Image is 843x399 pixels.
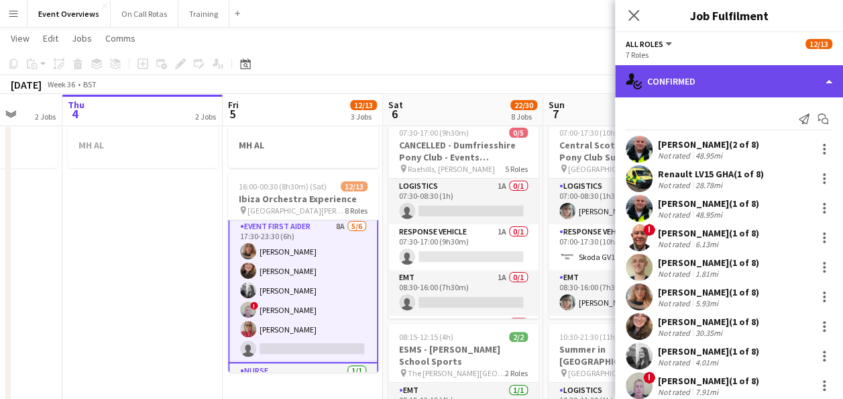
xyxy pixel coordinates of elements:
[388,99,403,111] span: Sat
[626,39,663,49] span: All roles
[68,120,218,168] app-job-card: MH AL
[399,128,469,138] span: 07:30-17:00 (9h30m)
[658,210,693,220] div: Not rated
[658,227,759,239] div: [PERSON_NAME] (1 of 8)
[693,180,725,190] div: 28.78mi
[509,128,528,138] span: 0/5
[658,316,759,328] div: [PERSON_NAME] (1 of 8)
[658,168,764,180] div: Renault LV15 GHA (1 of 8)
[38,30,64,47] a: Edit
[388,120,539,318] app-job-card: 07:30-17:00 (9h30m)0/5CANCELLED - Dumfriesshire Pony Club - Events [GEOGRAPHIC_DATA] Raehills, [P...
[247,206,345,216] span: [GEOGRAPHIC_DATA][PERSON_NAME], [GEOGRAPHIC_DATA]
[105,32,135,44] span: Comms
[27,1,111,27] button: Event Overviews
[549,270,699,316] app-card-role: EMT1/108:30-16:00 (7h30m)[PERSON_NAME]
[511,112,537,122] div: 8 Jobs
[658,150,693,161] div: Not rated
[5,30,35,47] a: View
[568,368,665,378] span: [GEOGRAPHIC_DATA][PERSON_NAME], [GEOGRAPHIC_DATA]
[345,206,368,216] span: 8 Roles
[549,343,699,367] h3: Summer in [GEOGRAPHIC_DATA]
[388,179,539,224] app-card-role: Logistics1A0/107:30-08:30 (1h)
[388,139,539,163] h3: CANCELLED - Dumfriesshire Pony Club - Events [GEOGRAPHIC_DATA]
[549,316,699,361] app-card-role: Paramedic1/1
[11,78,42,91] div: [DATE]
[693,269,721,279] div: 1.81mi
[693,328,725,338] div: 30.35mi
[658,357,693,367] div: Not rated
[388,316,539,361] app-card-role: Paramedic0/1
[658,298,693,308] div: Not rated
[626,39,674,49] button: All roles
[226,106,239,122] span: 5
[388,343,539,367] h3: ESMS - [PERSON_NAME] School Sports
[510,100,537,110] span: 22/30
[693,387,721,397] div: 7.91mi
[195,112,216,122] div: 2 Jobs
[658,269,693,279] div: Not rated
[408,368,505,378] span: The [PERSON_NAME][GEOGRAPHIC_DATA]
[658,345,759,357] div: [PERSON_NAME] (1 of 8)
[643,371,655,384] span: !
[388,224,539,270] app-card-role: Response Vehicle1A0/107:30-17:00 (9h30m)
[250,302,258,310] span: !
[693,298,721,308] div: 5.93mi
[615,7,843,24] h3: Job Fulfilment
[626,50,832,60] div: 7 Roles
[549,139,699,163] h3: Central Scotland Highland Pony Club Summer Show
[658,387,693,397] div: Not rated
[228,120,378,168] app-job-card: MH AL
[547,106,565,122] span: 7
[658,257,759,269] div: [PERSON_NAME] (1 of 8)
[658,375,759,387] div: [PERSON_NAME] (1 of 8)
[559,332,618,342] span: 10:30-21:30 (11h)
[505,164,528,174] span: 5 Roles
[386,106,403,122] span: 6
[341,181,368,191] span: 12/13
[228,139,378,151] h3: MH AL
[549,99,565,111] span: Sun
[693,357,721,367] div: 4.01mi
[408,164,495,174] span: Raehills, [PERSON_NAME]
[805,39,832,49] span: 12/13
[111,1,178,27] button: On Call Rotas
[178,1,229,27] button: Training
[568,164,665,174] span: [GEOGRAPHIC_DATA], [GEOGRAPHIC_DATA]
[228,173,378,372] app-job-card: 16:00-00:30 (8h30m) (Sat)12/13Ibiza Orchestra Experience [GEOGRAPHIC_DATA][PERSON_NAME], [GEOGRAP...
[693,210,725,220] div: 48.95mi
[228,193,378,205] h3: Ibiza Orchestra Experience
[43,32,58,44] span: Edit
[509,332,528,342] span: 2/2
[658,197,759,210] div: [PERSON_NAME] (1 of 8)
[350,100,377,110] span: 12/13
[693,150,725,161] div: 48.95mi
[559,128,633,138] span: 07:00-17:30 (10h30m)
[658,286,759,298] div: [PERSON_NAME] (1 of 8)
[643,224,655,236] span: !
[100,30,141,47] a: Comms
[399,332,453,342] span: 08:15-12:15 (4h)
[505,368,528,378] span: 2 Roles
[83,79,97,89] div: BST
[44,79,78,89] span: Week 36
[35,112,56,122] div: 2 Jobs
[658,239,693,249] div: Not rated
[549,120,699,318] app-job-card: 07:00-17:30 (10h30m)5/5Central Scotland Highland Pony Club Summer Show [GEOGRAPHIC_DATA], [GEOGRA...
[11,32,30,44] span: View
[693,239,721,249] div: 6.13mi
[351,112,376,122] div: 3 Jobs
[68,99,85,111] span: Thu
[72,32,92,44] span: Jobs
[388,270,539,316] app-card-role: EMT1A0/108:30-16:00 (7h30m)
[66,106,85,122] span: 4
[549,224,699,270] app-card-role: Response Vehicle1/107:00-17:30 (10h30m)Skoda GV15 0MF
[228,99,239,111] span: Fri
[66,30,97,47] a: Jobs
[658,180,693,190] div: Not rated
[228,219,378,363] app-card-role: Event First Aider8A5/617:30-23:30 (6h)[PERSON_NAME][PERSON_NAME][PERSON_NAME]![PERSON_NAME][PERSO...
